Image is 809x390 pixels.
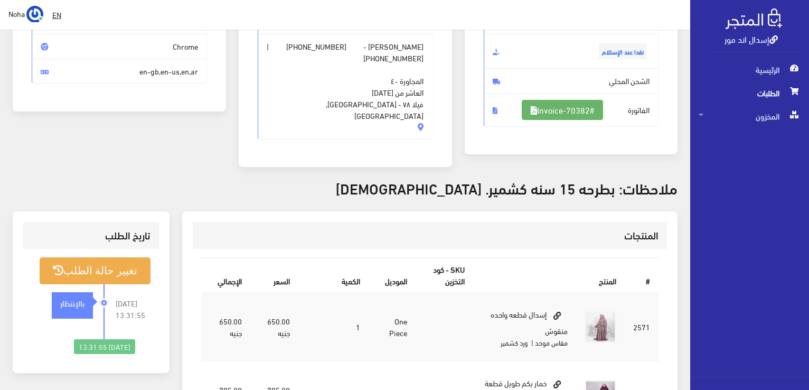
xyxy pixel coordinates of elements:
td: 2571 [625,293,659,361]
th: اﻹجمالي [201,258,250,293]
h3: المنتجات [201,230,659,240]
a: إسدال اند مور [725,31,778,47]
button: تغيير حالة الطلب [40,257,150,284]
span: en-gb,en-us,en,ar [32,59,207,84]
span: Noha [8,7,25,20]
img: ... [26,6,43,23]
th: SKU - كود التخزين [416,258,473,293]
img: . [726,8,782,29]
td: 650.00 جنيه [201,293,250,361]
small: مقاس موحد [535,336,568,349]
th: الموديل [369,258,416,293]
a: EN [48,5,65,24]
a: ... Noha [8,5,43,22]
td: 1 [298,293,369,361]
u: EN [52,8,61,21]
a: الرئيسية [690,58,809,81]
td: إسدال قطعه واحده منقوش [473,293,576,361]
th: الكمية [298,258,369,293]
span: نقدا عند الإستلام [599,43,647,59]
span: الطلبات [699,81,801,105]
span: المجاورة ٤٠ العاشر من [DATE] فيلا ٧٨ - [GEOGRAPHIC_DATA], [GEOGRAPHIC_DATA] [267,63,424,121]
strong: بالإنتظار [60,297,84,309]
a: المخزون [690,105,809,128]
span: المخزون [699,105,801,128]
span: [PERSON_NAME] - | [258,34,433,140]
th: السعر [250,258,298,293]
span: الشحن المحلي [484,68,659,94]
div: [DATE] 13:31:55 [74,339,135,354]
th: المنتج [473,258,625,293]
span: Chrome [32,34,207,59]
span: [DATE] 13:31:55 [116,298,150,321]
th: # [625,258,659,293]
span: الفاتورة [484,93,659,127]
span: [PHONE_NUMBER] [286,41,346,52]
td: One Piece [369,293,416,361]
a: #Invoice-70382 [522,100,603,120]
small: | ورد كشمير [501,336,533,349]
h3: تاريخ الطلب [32,230,150,240]
a: الطلبات [690,81,809,105]
span: الرئيسية [699,58,801,81]
iframe: Drift Widget Chat Controller [13,318,53,358]
td: 650.00 جنيه [250,293,298,361]
span: [PHONE_NUMBER] [363,52,424,64]
h3: ملاحظات: بطرحه 15 سنه كشمير. [DEMOGRAPHIC_DATA] [13,180,678,196]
